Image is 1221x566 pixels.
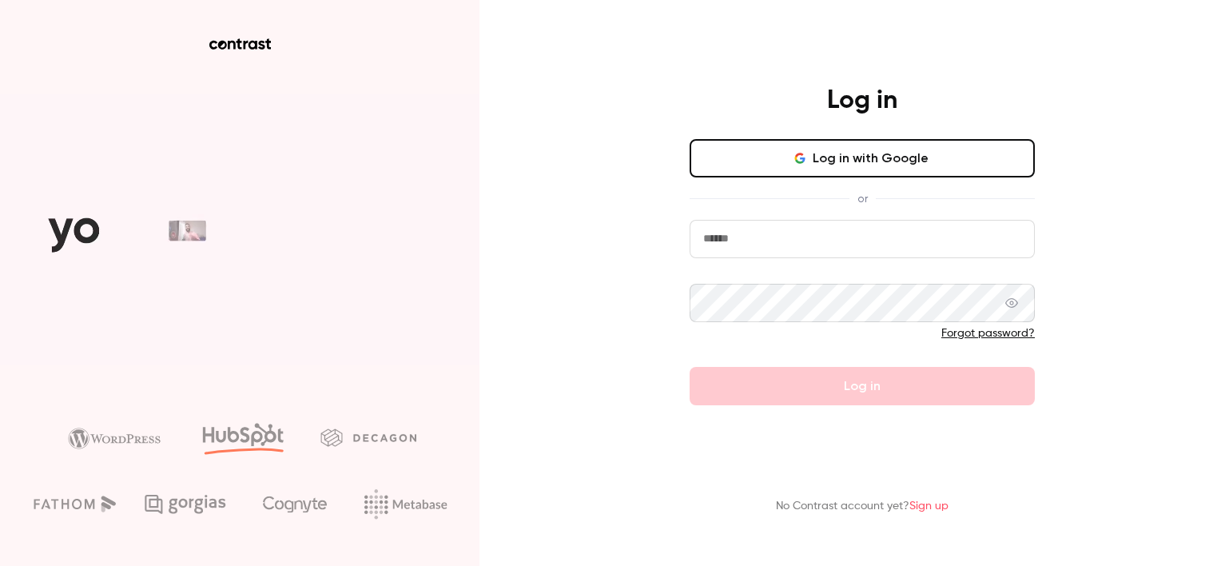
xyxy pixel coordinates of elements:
a: Forgot password? [941,328,1035,339]
span: or [849,190,876,207]
a: Sign up [909,500,949,512]
img: decagon [320,428,416,446]
h4: Log in [827,85,897,117]
p: No Contrast account yet? [776,498,949,515]
button: Log in with Google [690,139,1035,177]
